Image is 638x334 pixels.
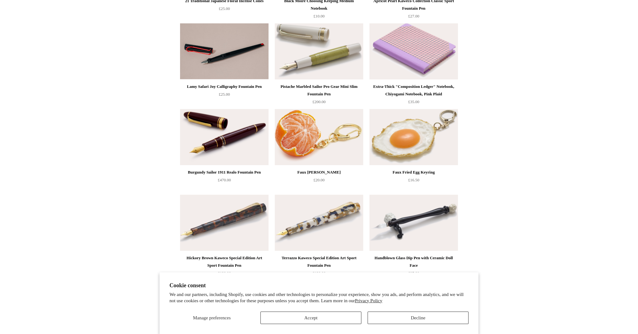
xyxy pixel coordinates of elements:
span: £200.00 [312,99,326,104]
span: £120.00 [312,271,326,275]
div: Terrazzo Kaweco Special Edition Art Sport Fountain Pen [276,254,362,269]
div: Handblown Glass Dip Pen with Ceramic Doll Face [371,254,456,269]
div: Hickory Brown Kaweco Special Edition Art Sport Fountain Pen [182,254,267,269]
span: £27.00 [408,14,419,18]
a: Burgundy Sailor 1911 Realo Fountain Pen £470.00 [180,169,269,194]
a: Terrazzo Kaweco Special Edition Art Sport Fountain Pen Terrazzo Kaweco Special Edition Art Sport ... [275,195,363,251]
span: £120.00 [218,271,231,275]
div: Faux [PERSON_NAME] [276,169,362,176]
img: Handblown Glass Dip Pen with Ceramic Doll Face [369,195,458,251]
img: Faux Clementine Keyring [275,109,363,165]
a: Terrazzo Kaweco Special Edition Art Sport Fountain Pen £120.00 [275,254,363,280]
img: Faux Fried Egg Keyring [369,109,458,165]
div: Extra-Thick "Composition Ledger" Notebook, Chiyogami Notebook, Pink Plaid [371,83,456,98]
a: Extra-Thick "Composition Ledger" Notebook, Chiyogami Notebook, Pink Plaid Extra-Thick "Compositio... [369,23,458,79]
a: Pistache Marbled Sailor Pro Gear Mini Slim Fountain Pen £200.00 [275,83,363,108]
img: Pistache Marbled Sailor Pro Gear Mini Slim Fountain Pen [275,23,363,79]
div: Burgundy Sailor 1911 Realo Fountain Pen [182,169,267,176]
img: Lamy Safari Joy Calligraphy Fountain Pen [180,23,269,79]
div: Faux Fried Egg Keyring [371,169,456,176]
button: Manage preferences [169,312,254,324]
span: £10.00 [313,14,325,18]
span: £20.00 [313,178,325,182]
a: Hickory Brown Kaweco Special Edition Art Sport Fountain Pen £120.00 [180,254,269,280]
img: Extra-Thick "Composition Ledger" Notebook, Chiyogami Notebook, Pink Plaid [369,23,458,79]
img: Burgundy Sailor 1911 Realo Fountain Pen [180,109,269,165]
h2: Cookie consent [169,282,469,289]
span: £25.00 [219,6,230,11]
a: Hickory Brown Kaweco Special Edition Art Sport Fountain Pen Hickory Brown Kaweco Special Edition ... [180,195,269,251]
a: Privacy Policy [355,298,382,303]
a: Faux Fried Egg Keyring £16.50 [369,169,458,194]
a: Handblown Glass Dip Pen with Ceramic Doll Face £95.00 [369,254,458,280]
a: Faux Fried Egg Keyring Faux Fried Egg Keyring [369,109,458,165]
a: Handblown Glass Dip Pen with Ceramic Doll Face Handblown Glass Dip Pen with Ceramic Doll Face [369,195,458,251]
img: Hickory Brown Kaweco Special Edition Art Sport Fountain Pen [180,195,269,251]
a: Burgundy Sailor 1911 Realo Fountain Pen Burgundy Sailor 1911 Realo Fountain Pen [180,109,269,165]
div: Pistache Marbled Sailor Pro Gear Mini Slim Fountain Pen [276,83,362,98]
a: Pistache Marbled Sailor Pro Gear Mini Slim Fountain Pen Pistache Marbled Sailor Pro Gear Mini Sli... [275,23,363,79]
p: We and our partners, including Shopify, use cookies and other technologies to personalize your ex... [169,292,469,304]
span: £470.00 [218,178,231,182]
button: Decline [368,312,469,324]
span: £25.00 [219,92,230,97]
span: Manage preferences [193,315,231,320]
a: Extra-Thick "Composition Ledger" Notebook, Chiyogami Notebook, Pink Plaid £35.00 [369,83,458,108]
a: Lamy Safari Joy Calligraphy Fountain Pen £25.00 [180,83,269,108]
div: Lamy Safari Joy Calligraphy Fountain Pen [182,83,267,90]
a: Faux [PERSON_NAME] £20.00 [275,169,363,194]
a: Faux Clementine Keyring Faux Clementine Keyring [275,109,363,165]
span: £16.50 [408,178,419,182]
button: Accept [260,312,361,324]
img: Terrazzo Kaweco Special Edition Art Sport Fountain Pen [275,195,363,251]
a: Lamy Safari Joy Calligraphy Fountain Pen Lamy Safari Joy Calligraphy Fountain Pen [180,23,269,79]
span: £95.00 [408,271,419,275]
span: £35.00 [408,99,419,104]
